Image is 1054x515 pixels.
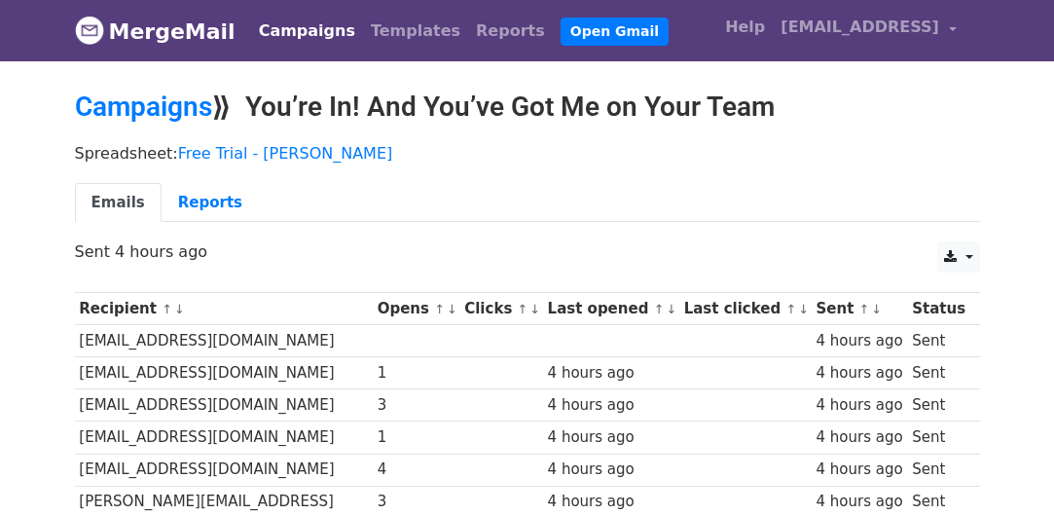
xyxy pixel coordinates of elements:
[378,491,455,513] div: 3
[378,426,455,449] div: 1
[781,16,939,39] span: [EMAIL_ADDRESS]
[518,302,528,316] a: ↑
[529,302,540,316] a: ↓
[561,18,669,46] a: Open Gmail
[75,357,373,389] td: [EMAIL_ADDRESS][DOMAIN_NAME]
[75,422,373,454] td: [EMAIL_ADDRESS][DOMAIN_NAME]
[373,293,460,325] th: Opens
[859,302,870,316] a: ↑
[773,8,963,54] a: [EMAIL_ADDRESS]
[812,293,908,325] th: Sent
[75,293,373,325] th: Recipient
[75,454,373,486] td: [EMAIL_ADDRESS][DOMAIN_NAME]
[907,293,969,325] th: Status
[75,16,104,45] img: MergeMail logo
[548,394,674,417] div: 4 hours ago
[75,91,980,124] h2: ⟫ You’re In! And You’ve Got Me on Your Team
[907,357,969,389] td: Sent
[907,325,969,357] td: Sent
[907,454,969,486] td: Sent
[798,302,809,316] a: ↓
[907,422,969,454] td: Sent
[548,491,674,513] div: 4 hours ago
[816,330,902,352] div: 4 hours ago
[717,8,773,47] a: Help
[162,183,259,223] a: Reports
[162,302,172,316] a: ↑
[459,293,542,325] th: Clicks
[548,426,674,449] div: 4 hours ago
[178,144,393,163] a: Free Trial - [PERSON_NAME]
[679,293,812,325] th: Last clicked
[75,325,373,357] td: [EMAIL_ADDRESS][DOMAIN_NAME]
[75,143,980,164] p: Spreadsheet:
[543,293,679,325] th: Last opened
[816,426,902,449] div: 4 hours ago
[447,302,457,316] a: ↓
[75,91,212,123] a: Campaigns
[468,12,553,51] a: Reports
[548,459,674,481] div: 4 hours ago
[378,362,455,385] div: 1
[75,241,980,262] p: Sent 4 hours ago
[816,394,902,417] div: 4 hours ago
[75,389,373,422] td: [EMAIL_ADDRESS][DOMAIN_NAME]
[174,302,185,316] a: ↓
[871,302,882,316] a: ↓
[378,459,455,481] div: 4
[363,12,468,51] a: Templates
[251,12,363,51] a: Campaigns
[75,11,236,52] a: MergeMail
[816,362,902,385] div: 4 hours ago
[816,491,902,513] div: 4 hours ago
[434,302,445,316] a: ↑
[654,302,665,316] a: ↑
[75,183,162,223] a: Emails
[666,302,676,316] a: ↓
[907,389,969,422] td: Sent
[816,459,902,481] div: 4 hours ago
[785,302,796,316] a: ↑
[548,362,674,385] div: 4 hours ago
[378,394,455,417] div: 3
